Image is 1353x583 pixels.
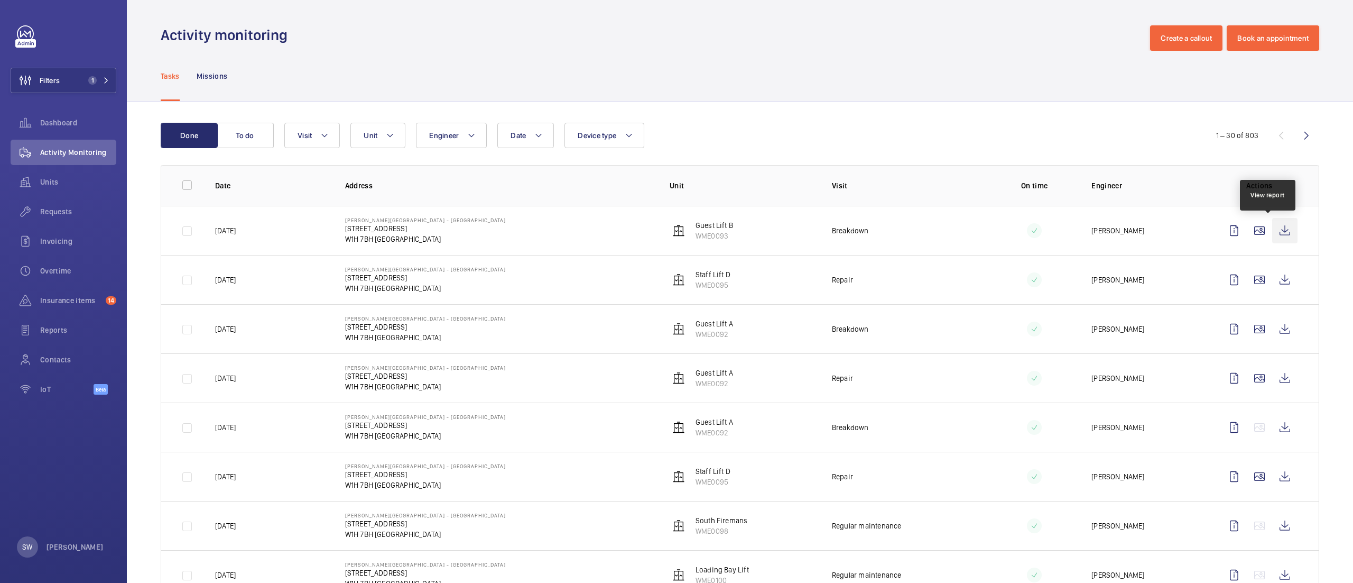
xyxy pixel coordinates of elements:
[832,570,901,580] p: Regular maintenance
[696,280,730,290] p: WME0095
[345,568,506,578] p: [STREET_ADDRESS]
[832,422,869,433] p: Breakdown
[40,117,116,128] span: Dashboard
[22,542,32,552] p: SW
[284,123,340,148] button: Visit
[94,384,108,395] span: Beta
[40,325,116,335] span: Reports
[1091,225,1144,236] p: [PERSON_NAME]
[1216,130,1258,141] div: 1 – 30 of 803
[345,272,506,283] p: [STREET_ADDRESS]
[40,236,116,247] span: Invoicing
[345,529,506,540] p: W1H 7BH [GEOGRAPHIC_DATA]
[364,131,377,140] span: Unit
[1150,25,1222,51] button: Create a callout
[1227,25,1319,51] button: Book an appointment
[345,234,506,244] p: W1H 7BH [GEOGRAPHIC_DATA]
[215,471,236,482] p: [DATE]
[696,378,733,389] p: WME0092
[345,512,506,518] p: [PERSON_NAME][GEOGRAPHIC_DATA] - [GEOGRAPHIC_DATA]
[345,463,506,469] p: [PERSON_NAME][GEOGRAPHIC_DATA] - [GEOGRAPHIC_DATA]
[696,368,733,378] p: Guest Lift A
[345,365,506,371] p: [PERSON_NAME][GEOGRAPHIC_DATA] - [GEOGRAPHIC_DATA]
[215,422,236,433] p: [DATE]
[511,131,526,140] span: Date
[345,322,506,332] p: [STREET_ADDRESS]
[345,431,506,441] p: W1H 7BH [GEOGRAPHIC_DATA]
[345,315,506,322] p: [PERSON_NAME][GEOGRAPHIC_DATA] - [GEOGRAPHIC_DATA]
[832,324,869,334] p: Breakdown
[672,421,685,434] img: elevator.svg
[106,296,116,305] span: 14
[217,123,274,148] button: To do
[88,76,97,85] span: 1
[696,515,748,526] p: South Firemans
[345,561,506,568] p: [PERSON_NAME][GEOGRAPHIC_DATA] - [GEOGRAPHIC_DATA]
[215,521,236,531] p: [DATE]
[1091,373,1144,384] p: [PERSON_NAME]
[696,477,730,487] p: WME0095
[696,231,733,241] p: WME0093
[672,274,685,286] img: elevator.svg
[696,526,748,536] p: WME0098
[832,521,901,531] p: Regular maintenance
[161,71,180,81] p: Tasks
[1221,180,1298,191] p: Actions
[40,147,116,158] span: Activity Monitoring
[345,518,506,529] p: [STREET_ADDRESS]
[40,75,60,86] span: Filters
[416,123,487,148] button: Engineer
[672,470,685,483] img: elevator.svg
[672,520,685,532] img: elevator.svg
[215,275,236,285] p: [DATE]
[832,275,853,285] p: Repair
[40,177,116,187] span: Units
[345,266,506,272] p: [PERSON_NAME][GEOGRAPHIC_DATA] - [GEOGRAPHIC_DATA]
[345,180,653,191] p: Address
[1091,471,1144,482] p: [PERSON_NAME]
[672,569,685,581] img: elevator.svg
[40,266,116,276] span: Overtime
[994,180,1074,191] p: On time
[832,180,977,191] p: Visit
[696,220,733,231] p: Guest Lift B
[696,269,730,280] p: Staff Lift D
[1091,521,1144,531] p: [PERSON_NAME]
[11,68,116,93] button: Filters1
[47,542,104,552] p: [PERSON_NAME]
[345,217,506,223] p: [PERSON_NAME][GEOGRAPHIC_DATA] - [GEOGRAPHIC_DATA]
[345,480,506,490] p: W1H 7BH [GEOGRAPHIC_DATA]
[670,180,815,191] p: Unit
[1091,422,1144,433] p: [PERSON_NAME]
[298,131,312,140] span: Visit
[345,332,506,343] p: W1H 7BH [GEOGRAPHIC_DATA]
[696,318,733,329] p: Guest Lift A
[215,324,236,334] p: [DATE]
[1091,324,1144,334] p: [PERSON_NAME]
[672,323,685,335] img: elevator.svg
[832,373,853,384] p: Repair
[1091,275,1144,285] p: [PERSON_NAME]
[345,223,506,234] p: [STREET_ADDRESS]
[345,469,506,480] p: [STREET_ADDRESS]
[672,372,685,385] img: elevator.svg
[345,283,506,294] p: W1H 7BH [GEOGRAPHIC_DATA]
[215,225,236,236] p: [DATE]
[1091,180,1204,191] p: Engineer
[497,123,554,148] button: Date
[345,381,506,392] p: W1H 7BH [GEOGRAPHIC_DATA]
[197,71,228,81] p: Missions
[564,123,644,148] button: Device type
[696,329,733,340] p: WME0092
[345,414,506,420] p: [PERSON_NAME][GEOGRAPHIC_DATA] - [GEOGRAPHIC_DATA]
[578,131,616,140] span: Device type
[696,427,733,438] p: WME0092
[40,295,101,306] span: Insurance items
[161,123,218,148] button: Done
[350,123,405,148] button: Unit
[429,131,459,140] span: Engineer
[832,225,869,236] p: Breakdown
[1091,570,1144,580] p: [PERSON_NAME]
[40,384,94,395] span: IoT
[345,420,506,431] p: [STREET_ADDRESS]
